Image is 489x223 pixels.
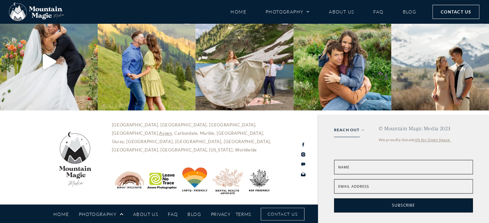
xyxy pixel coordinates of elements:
img: Celebrated 5 years of marriage yesterday, and dang how lucky are we that it just keeps getting be... [294,13,391,110]
a: FAQ [373,6,383,17]
a: Terms [236,210,251,218]
nav: Menu [53,209,201,220]
a: Blog [403,6,416,17]
a: Home [231,6,246,17]
a: Photography [266,6,310,17]
span: Contact Us [267,210,298,218]
img: Part ✌️ of Miracle & Zach’s #crestedbutteengagement They relaxed by the river and took in the cri... [391,13,489,110]
a: REACH OUT → [334,126,365,133]
a: Privacy [211,210,231,218]
a: Blog [187,209,201,220]
div: We proudly donate [379,136,473,144]
a: Contact Us [432,5,479,19]
span: ame [341,165,349,169]
a: Clone [294,13,391,110]
img: So thrilled to be celebrating Megan & Noah today! We’ve been a little MIA off insta this summer, ... [98,13,195,110]
h4: © Mountain Magic Media 2023 [379,126,473,131]
a: Clone [391,13,489,110]
p: [GEOGRAPHIC_DATA], [GEOGRAPHIC_DATA], [GEOGRAPHIC_DATA], [GEOGRAPHIC_DATA], , Carbondale, Marble,... [112,121,277,154]
img: Consider this our checklist, our heart’s wishlist, for your incredible wedding day: - We hope you... [195,13,293,110]
a: About Us [133,209,158,220]
a: Clone [98,13,195,110]
img: Mountain Magic Media photography logo Crested Butte Photographer [9,3,64,21]
a: Contact Us [261,208,304,220]
span: Contact Us [441,8,471,15]
a: 1% for Open Space. [415,137,451,142]
a: FAQ [168,209,178,220]
span: mail address [340,184,369,189]
a: Home [53,209,69,220]
span: E [338,184,340,189]
span: N [338,165,341,169]
svg: Play [43,54,56,69]
a: Photography [79,209,123,220]
span: Subscribe [392,202,415,208]
a: Clone [195,13,293,110]
nav: Menu [231,6,416,17]
a: About Us [329,6,354,17]
a: Aspen [159,131,172,136]
button: Subscribe [334,198,473,213]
